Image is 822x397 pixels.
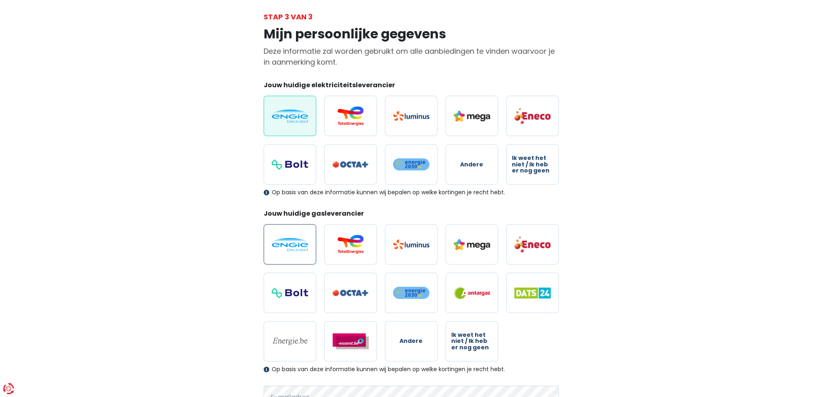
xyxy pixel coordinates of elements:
img: Engie / Electrabel [272,238,308,251]
img: Octa+ [332,161,369,168]
div: Op basis van deze informatie kunnen wij bepalen op welke kortingen je recht hebt. [264,366,559,373]
div: Stap 3 van 3 [264,11,559,22]
img: Mega [454,111,490,122]
span: Ik weet het niet / Ik heb er nog geen [451,332,492,351]
legend: Jouw huidige gasleverancier [264,209,559,221]
img: Total Energies / Lampiris [332,235,369,254]
img: Luminus [393,239,429,249]
img: Total Energies / Lampiris [332,106,369,126]
img: Eneco [514,236,551,253]
span: Ik weet het niet / Ik heb er nog geen [512,155,553,174]
img: Bolt [272,160,308,170]
img: Energie.be [272,337,308,346]
img: Bolt [272,288,308,298]
img: Energie2030 [393,286,429,299]
div: Op basis van deze informatie kunnen wij bepalen op welke kortingen je recht hebt. [264,189,559,196]
img: Engie / Electrabel [272,109,308,123]
h1: Mijn persoonlijke gegevens [264,26,559,42]
span: Andere [399,338,423,344]
span: Andere [460,162,483,168]
img: Mega [454,239,490,250]
legend: Jouw huidige elektriciteitsleverancier [264,80,559,93]
img: Energie2030 [393,158,429,171]
img: Octa+ [332,290,369,296]
p: Deze informatie zal worden gebruikt om alle aanbiedingen te vinden waarvoor je in aanmerking komt. [264,46,559,67]
img: Dats 24 [514,288,551,298]
img: Antargaz [454,287,490,299]
img: Luminus [393,111,429,121]
img: Essent [332,333,369,349]
img: Eneco [514,107,551,124]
